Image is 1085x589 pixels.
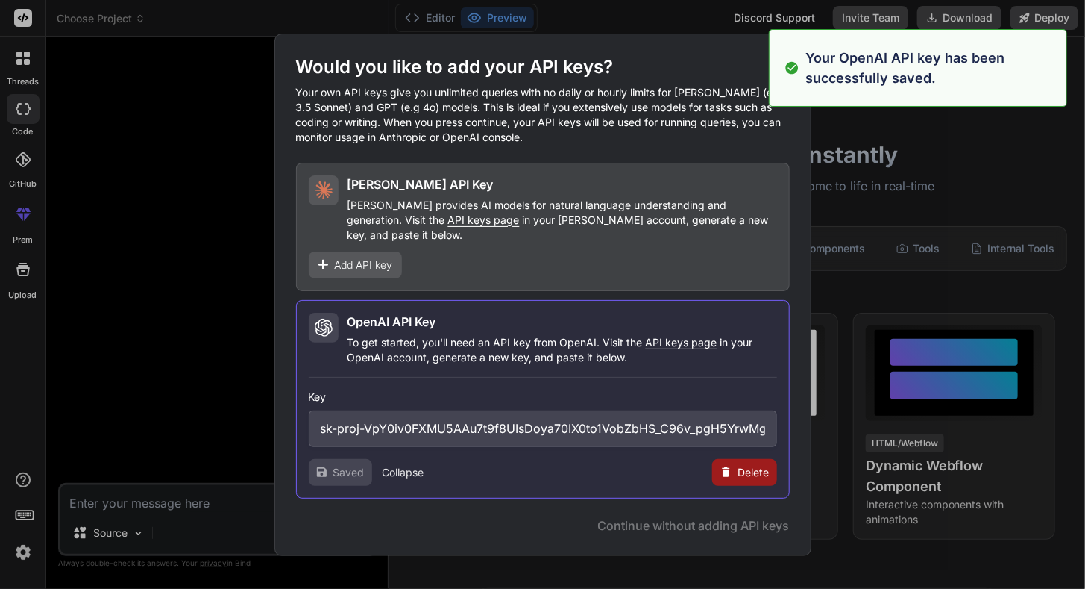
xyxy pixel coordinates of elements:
span: API keys page [448,214,520,226]
span: Add API key [335,258,393,272]
h1: Would you like to add your API keys? [296,55,790,79]
span: Saved [333,465,365,480]
span: API keys page [646,336,717,349]
p: Your OpenAI API key has been successfully saved. [805,48,1057,88]
button: Delete [712,459,777,486]
p: [PERSON_NAME] provides AI models for natural language understanding and generation. Visit the in ... [347,198,777,243]
input: Enter API Key [309,411,777,447]
h3: Key [309,390,777,405]
img: alert [784,48,799,88]
p: Your own API keys give you unlimited queries with no daily or hourly limits for [PERSON_NAME] (e.... [296,85,790,145]
span: Delete [738,465,770,480]
button: Continue without adding API keys [598,517,790,535]
h2: [PERSON_NAME] API Key [347,175,494,193]
h2: OpenAI API Key [347,313,436,331]
p: To get started, you'll need an API key from OpenAI. Visit the in your OpenAI account, generate a ... [347,335,777,365]
button: Collapse [383,465,424,480]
